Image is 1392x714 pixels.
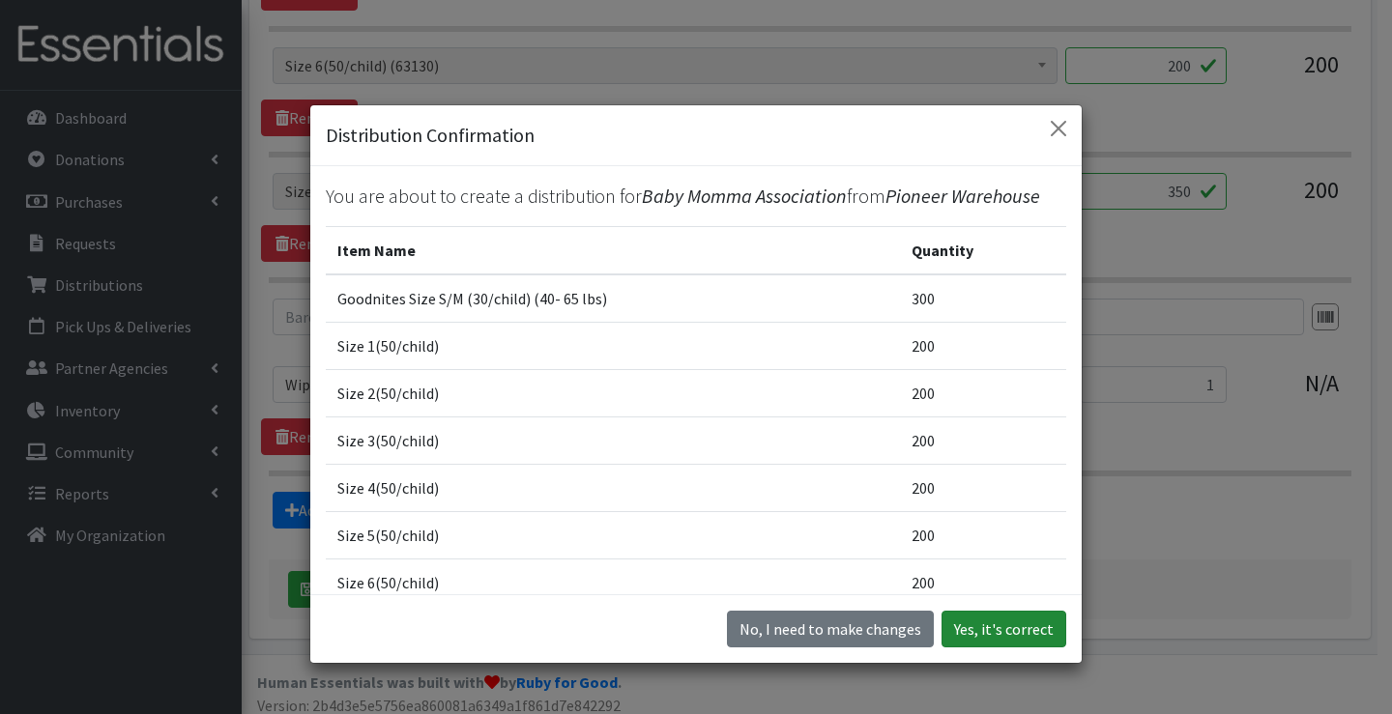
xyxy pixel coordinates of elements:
td: 200 [900,416,1066,464]
td: 200 [900,558,1066,606]
td: Size 6(50/child) [326,558,900,606]
td: Size 5(50/child) [326,511,900,558]
th: Quantity [900,226,1066,274]
p: You are about to create a distribution for from [326,182,1066,211]
button: Close [1043,113,1074,144]
td: 300 [900,274,1066,323]
td: Size 1(50/child) [326,322,900,369]
td: Size 3(50/child) [326,416,900,464]
td: Size 2(50/child) [326,369,900,416]
td: 200 [900,369,1066,416]
td: Goodnites Size S/M (30/child) (40- 65 lbs) [326,274,900,323]
td: Size 4(50/child) [326,464,900,511]
td: 200 [900,322,1066,369]
td: 200 [900,511,1066,558]
span: Baby Momma Association [642,184,847,208]
button: No I need to make changes [727,611,934,647]
td: 200 [900,464,1066,511]
th: Item Name [326,226,900,274]
span: Pioneer Warehouse [885,184,1040,208]
button: Yes, it's correct [942,611,1066,647]
h5: Distribution Confirmation [326,121,535,150]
